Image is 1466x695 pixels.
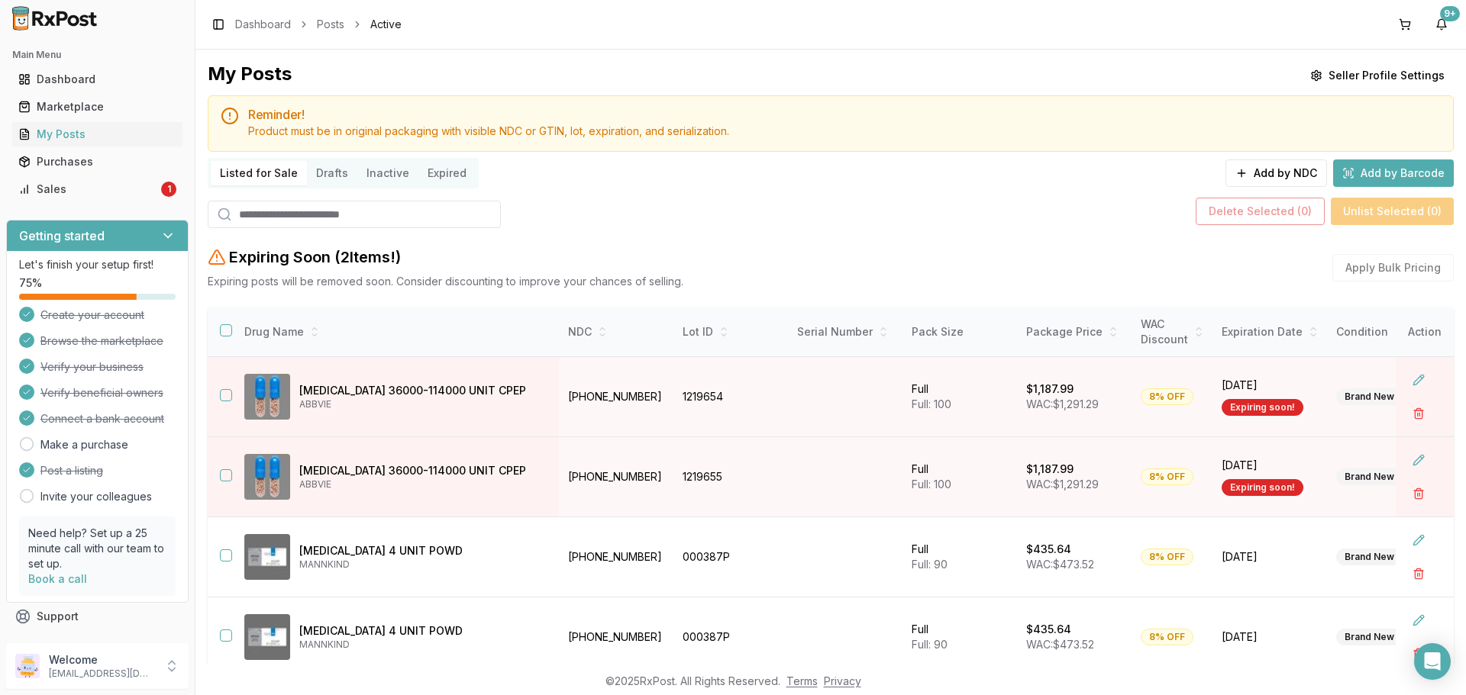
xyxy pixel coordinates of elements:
[1141,468,1193,485] div: 8% OFF
[40,411,164,426] span: Connect a bank account
[12,93,182,121] a: Marketplace
[1414,643,1451,680] div: Open Intercom Messenger
[1141,549,1193,565] div: 8% OFF
[912,397,951,410] span: Full: 100
[1222,324,1318,339] div: Expiration Date
[6,177,189,201] button: Sales1
[559,357,673,437] td: [PHONE_NUMBER]
[1336,629,1403,645] div: Brand New
[1026,462,1074,477] p: $1,187.99
[235,17,402,32] nav: breadcrumb
[1026,542,1071,557] p: $435.64
[1336,468,1403,485] div: Brand New
[18,72,176,87] div: Dashboard
[786,674,818,687] a: Terms
[559,517,673,597] td: [PHONE_NUMBER]
[18,99,176,114] div: Marketplace
[208,274,683,289] p: Expiring posts will be removed soon. Consider discounting to improve your chances of selling.
[299,383,547,398] p: [MEDICAL_DATA] 36000-114000 UNIT CPEP
[1026,478,1099,491] span: WAC: $1,291.29
[18,127,176,142] div: My Posts
[40,359,144,375] span: Verify your business
[6,122,189,146] button: My Posts
[299,478,547,491] p: ABBVIE
[19,227,105,245] h3: Getting started
[370,17,402,32] span: Active
[12,175,182,203] a: Sales1
[1405,526,1432,554] button: Edit
[299,463,547,478] p: [MEDICAL_DATA] 36000-114000 UNIT CPEP
[559,437,673,517] td: [PHONE_NUMBER]
[797,324,893,339] div: Serial Number
[1405,560,1432,587] button: Delete
[40,307,144,323] span: Create your account
[903,357,1017,437] td: Full
[211,161,307,185] button: Listed for Sale
[161,182,176,197] div: 1
[1026,324,1122,339] div: Package Price
[559,597,673,677] td: [PHONE_NUMBER]
[12,66,182,93] a: Dashboard
[307,161,357,185] button: Drafts
[1026,397,1099,410] span: WAC: $1,291.29
[1396,307,1454,357] th: Action
[28,572,87,585] a: Book a call
[912,478,951,491] span: Full: 100
[1405,607,1432,634] button: Edit
[244,324,547,339] div: Drug Name
[1222,479,1303,496] div: Expiring soon!
[299,639,547,651] p: MANNKIND
[912,638,948,651] span: Full: 90
[299,623,547,639] p: [MEDICAL_DATA] 4 UNIT POWD
[299,398,547,410] p: ABBVIE
[235,17,291,32] a: Dashboard
[1222,549,1318,565] span: [DATE]
[673,437,788,517] td: 1219655
[1405,366,1432,394] button: Edit
[248,108,1441,121] h5: Reminder!
[418,161,476,185] button: Expired
[683,324,779,339] div: Lot ID
[1026,638,1094,651] span: WAC: $473.52
[248,124,1441,139] div: Product must be in original packaging with visible NDC or GTIN, lot, expiration, and serialization.
[1141,317,1203,347] div: WAC Discount
[299,558,547,571] p: MANNKIND
[903,307,1017,357] th: Pack Size
[1405,400,1432,427] button: Delete
[317,17,344,32] a: Posts
[299,543,547,558] p: [MEDICAL_DATA] 4 UNIT POWD
[357,161,418,185] button: Inactive
[1440,6,1460,21] div: 9+
[1222,399,1303,416] div: Expiring soon!
[6,150,189,174] button: Purchases
[912,558,948,571] span: Full: 90
[824,674,861,687] a: Privacy
[6,95,189,119] button: Marketplace
[1141,388,1193,405] div: 8% OFF
[208,62,292,89] div: My Posts
[6,67,189,92] button: Dashboard
[1336,388,1403,405] div: Brand New
[1141,629,1193,645] div: 8% OFF
[1222,378,1318,393] span: [DATE]
[903,437,1017,517] td: Full
[1301,62,1454,89] button: Seller Profile Settings
[1405,446,1432,474] button: Edit
[903,517,1017,597] td: Full
[12,121,182,148] a: My Posts
[40,463,103,478] span: Post a listing
[673,357,788,437] td: 1219654
[1333,159,1454,187] button: Add by Barcode
[49,652,155,668] p: Welcome
[15,654,40,678] img: User avatar
[244,614,290,660] img: Afrezza 4 UNIT POWD
[40,385,163,401] span: Verify beneficial owners
[1405,640,1432,668] button: Delete
[244,374,290,420] img: Creon 36000-114000 UNIT CPEP
[18,182,158,197] div: Sales
[1222,458,1318,473] span: [DATE]
[40,333,163,349] span: Browse the marketplace
[6,630,189,658] button: Feedback
[244,454,290,500] img: Creon 36000-114000 UNIT CPEP
[40,437,128,452] a: Make a purchase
